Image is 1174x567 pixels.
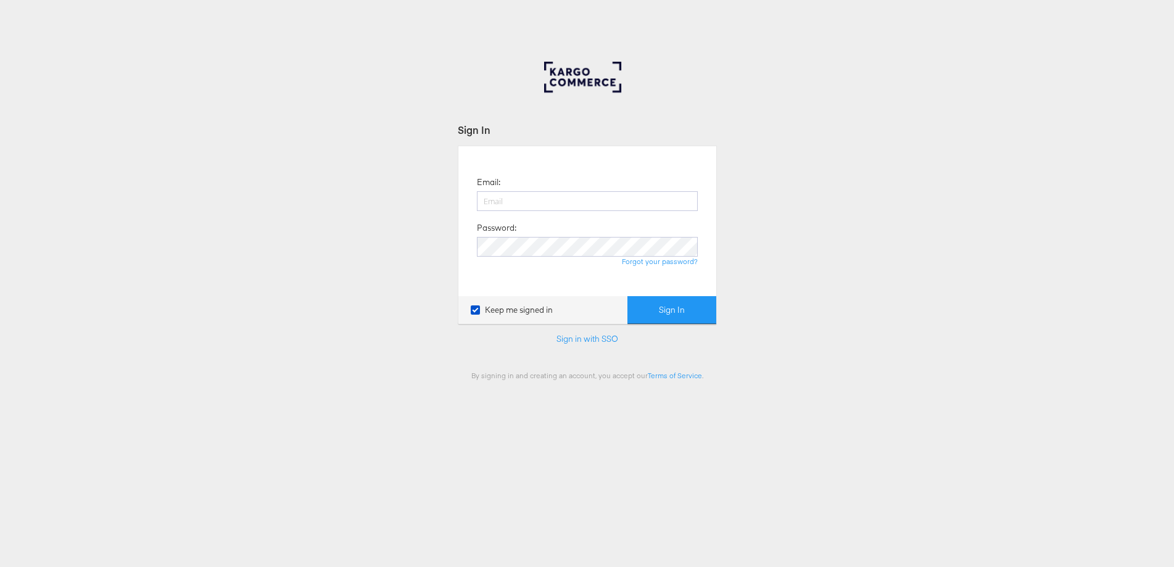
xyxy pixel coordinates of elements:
[477,222,516,234] label: Password:
[477,176,500,188] label: Email:
[458,371,717,380] div: By signing in and creating an account, you accept our .
[556,333,618,344] a: Sign in with SSO
[627,296,716,324] button: Sign In
[477,191,698,211] input: Email
[622,257,698,266] a: Forgot your password?
[648,371,702,380] a: Terms of Service
[458,123,717,137] div: Sign In
[471,304,553,316] label: Keep me signed in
